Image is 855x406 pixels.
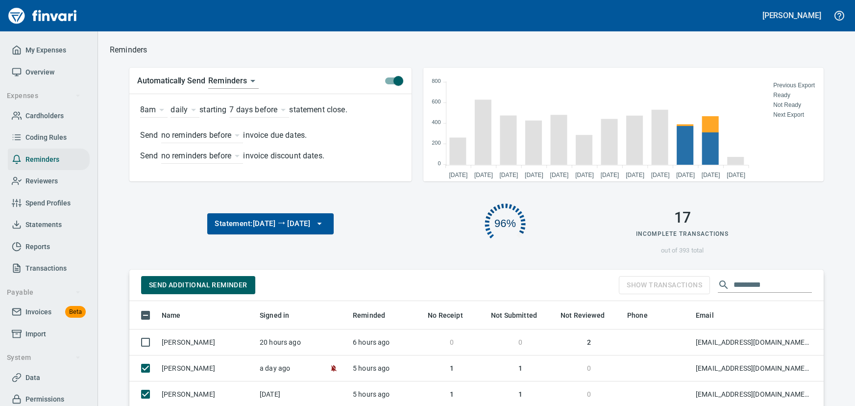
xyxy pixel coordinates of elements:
h5: [PERSON_NAME] [762,10,821,21]
button: [PERSON_NAME] [760,8,824,23]
a: Reviewers [8,170,90,192]
span: Next Export [774,111,805,118]
td: 2 [555,330,623,355]
tspan: [DATE] [727,172,746,178]
span: Reminders [25,153,59,166]
a: Import [8,323,90,345]
span: Ready [774,92,791,99]
tspan: [DATE] [702,172,720,178]
a: Reports [8,236,90,258]
div: 7 days before [161,127,244,143]
span: No Receipt [428,309,463,321]
a: Spend Profiles [8,192,90,214]
td: 0 [555,355,623,381]
span: Flags [333,309,345,321]
span: Permissions [25,393,64,406]
tspan: [DATE] [550,172,569,178]
span: Reports [25,241,50,253]
td: 6 hours ago [349,330,417,355]
td: [EMAIL_ADDRESS][DOMAIN_NAME][PERSON_NAME] [692,355,814,381]
a: Reminders [8,149,90,171]
div: Reminders [208,73,259,89]
span: Data [25,372,40,384]
span: User has disabled in-app notifications (email only) [329,365,338,371]
span: Previous Export [774,82,815,89]
span: No Receipt [428,309,476,321]
tspan: [DATE] [576,172,594,178]
button: 17Incomplete Transactionsout of 393 total [600,193,765,258]
span: Transactions [25,262,67,275]
span: Not Reviewed [561,309,605,321]
tspan: [DATE] [500,172,518,178]
div: 376 of 393 complete. [423,193,588,258]
p: starting [199,105,226,114]
td: a day ago [256,355,329,381]
td: 1 [486,355,555,381]
td: [PERSON_NAME] [158,355,256,381]
span: Spend Profiles [25,197,71,209]
p: Send [140,129,158,141]
button: System [3,349,85,367]
span: Signed in [260,309,302,321]
a: Overview [8,61,90,83]
td: 1 [417,355,486,381]
a: Transactions [8,257,90,279]
span: Reminded [353,309,398,321]
button: Expenses [3,87,85,105]
a: InvoicesBeta [8,301,90,323]
tspan: 400 [432,119,441,125]
td: 5 hours ago [349,355,417,381]
span: Reminded [353,309,385,321]
tspan: [DATE] [601,172,619,178]
tspan: [DATE] [449,172,468,178]
span: Not Reviewed [561,309,617,321]
a: Cardholders [8,105,90,127]
tspan: [DATE] [626,172,645,178]
div: daily [171,102,199,118]
span: Automatically Send [137,76,259,85]
span: Statements [25,219,62,231]
a: Data [8,367,90,389]
span: Reviewers [25,175,58,187]
td: 0 [486,330,555,355]
tspan: [DATE] [677,172,695,178]
p: statement close. [289,105,347,114]
tspan: 600 [432,99,441,104]
div: 7 days before [161,148,244,164]
tspan: [DATE] [474,172,493,178]
img: Finvari [6,4,79,27]
span: Not Ready [774,101,802,108]
p: Send [140,150,158,162]
a: Coding Rules [8,127,90,149]
tspan: [DATE] [651,172,670,178]
span: Beta [65,306,86,318]
span: Send Additional Reminder [149,279,247,291]
button: Send Additional Reminder [141,276,255,294]
nav: breadcrumb [110,44,147,56]
span: Coding Rules [25,131,67,144]
span: Payable [7,286,81,299]
tspan: 200 [432,140,441,146]
a: Statements [8,214,90,236]
p: Reminders [110,44,147,56]
a: My Expenses [8,39,90,61]
span: Incomplete Transactions [636,230,729,237]
p: out of 393 total [600,246,765,255]
span: Name [162,309,194,321]
button: Statement:[DATE] ⭢ [DATE] [207,213,334,234]
span: My Expenses [25,44,66,56]
div: 8am [140,102,168,118]
span: Not Submitted [491,309,537,321]
span: System [7,352,81,364]
span: Invoices [25,306,51,318]
span: Cardholders [25,110,64,122]
p: invoice due dates. [243,129,307,141]
span: Not Submitted [491,309,550,321]
tspan: [DATE] [525,172,543,178]
span: Signed in [260,309,289,321]
td: [EMAIL_ADDRESS][DOMAIN_NAME][PERSON_NAME] [692,330,814,355]
button: Payable [3,283,85,302]
td: [PERSON_NAME] [158,330,256,355]
span: Expenses [7,90,81,102]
